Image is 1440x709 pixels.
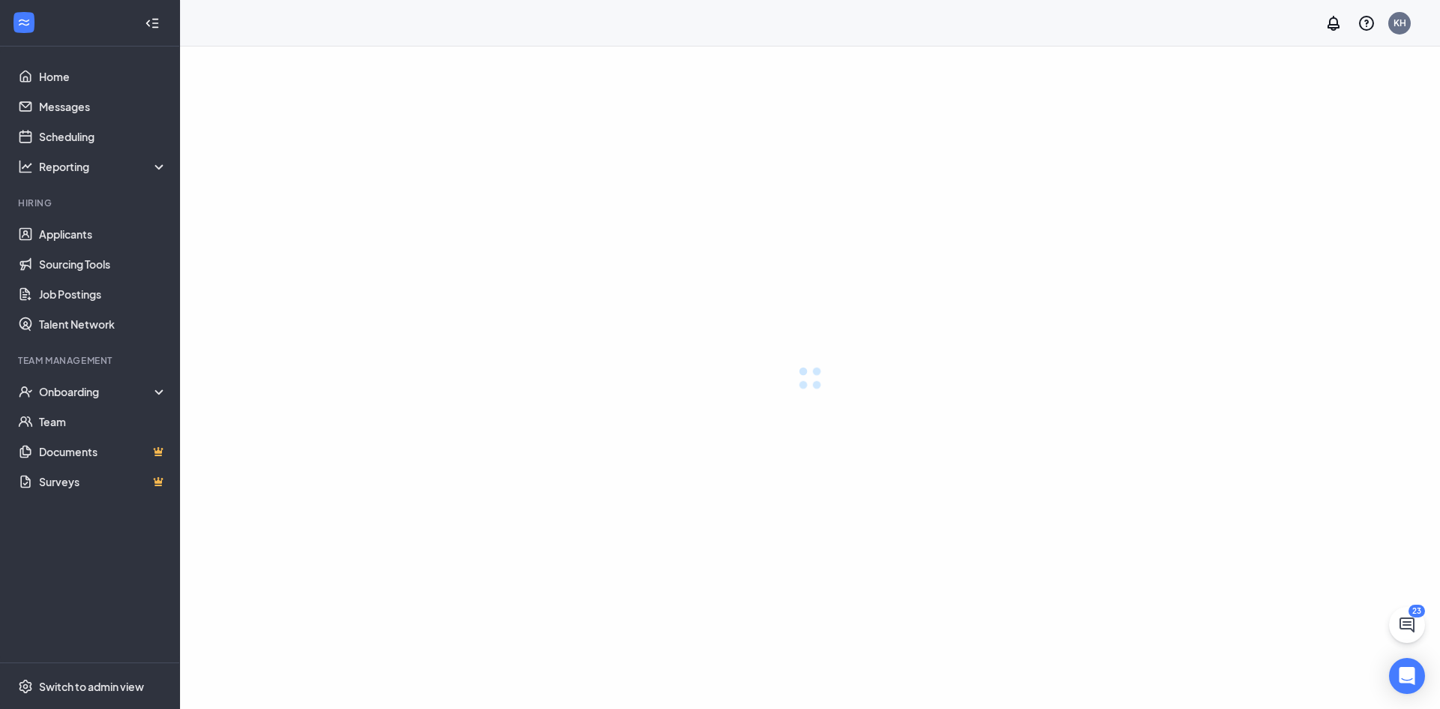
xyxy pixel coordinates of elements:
svg: QuestionInfo [1357,14,1375,32]
svg: WorkstreamLogo [16,15,31,30]
svg: Analysis [18,159,33,174]
a: Applicants [39,219,167,249]
svg: Notifications [1324,14,1342,32]
div: Hiring [18,197,164,209]
svg: UserCheck [18,384,33,399]
button: ChatActive [1389,607,1425,643]
div: Reporting [39,159,168,174]
a: Job Postings [39,279,167,309]
a: Messages [39,92,167,122]
svg: Collapse [145,16,160,31]
a: DocumentsCrown [39,437,167,467]
a: Scheduling [39,122,167,152]
a: Team [39,407,167,437]
div: Onboarding [39,384,168,399]
svg: Settings [18,679,33,694]
a: Home [39,62,167,92]
div: Open Intercom Messenger [1389,658,1425,694]
div: 23 [1408,605,1425,617]
div: KH [1393,17,1406,29]
div: Switch to admin view [39,679,144,694]
a: SurveysCrown [39,467,167,497]
a: Sourcing Tools [39,249,167,279]
a: Talent Network [39,309,167,339]
div: Team Management [18,354,164,367]
svg: ChatActive [1398,616,1416,634]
